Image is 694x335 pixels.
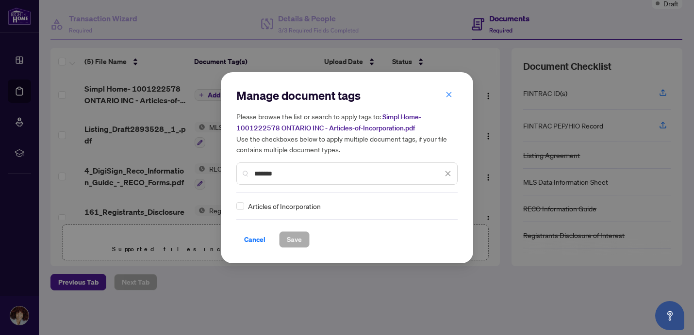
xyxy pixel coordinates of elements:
[248,201,321,211] span: Articles of Incorporation
[236,231,273,248] button: Cancel
[236,111,458,155] h5: Please browse the list or search to apply tags to: Use the checkboxes below to apply multiple doc...
[445,170,451,177] span: close
[446,91,452,98] span: close
[236,88,458,103] h2: Manage document tags
[655,301,684,330] button: Open asap
[236,112,421,132] span: Simpl Home- 1001222578 ONTARIO INC - Articles-of-Incorporation.pdf
[244,232,265,247] span: Cancel
[279,231,310,248] button: Save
